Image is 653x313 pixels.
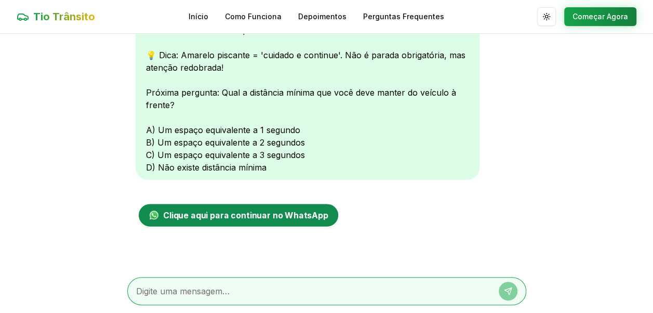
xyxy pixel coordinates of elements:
[136,18,479,180] div: Não foi dessa vez. A resposta correta é B. 💡 Dica: Amarelo piscante = 'cuidado e continue'. Não é...
[163,209,328,221] span: Clique aqui para continuar no WhatsApp
[137,203,339,227] a: Clique aqui para continuar no WhatsApp
[33,9,95,24] span: Tio Trânsito
[298,11,347,22] a: Depoimentos
[564,7,636,26] button: Começar Agora
[225,11,282,22] a: Como Funciona
[17,9,95,24] a: Tio Trânsito
[189,11,208,22] a: Início
[363,11,444,22] a: Perguntas Frequentes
